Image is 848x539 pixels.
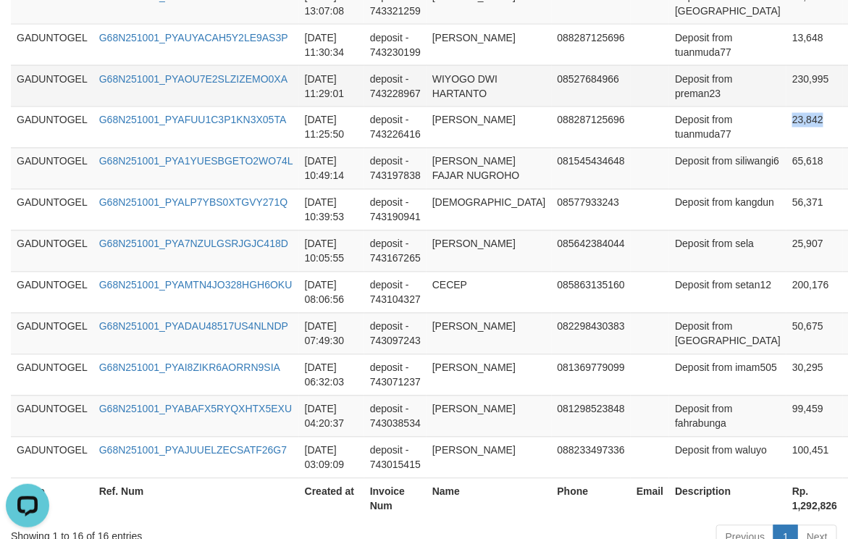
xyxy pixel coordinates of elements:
td: 25,907 [786,230,843,272]
a: G68N251001_PYAOU7E2SLZIZEMO0XA [99,73,287,85]
td: [PERSON_NAME] [427,354,552,396]
th: Name [427,478,552,519]
th: Description [669,478,786,519]
td: Deposit from tuanmuda77 [669,106,786,148]
td: deposit - 743015415 [364,437,427,478]
th: Created at [299,478,364,519]
td: 65,618 [786,148,843,189]
td: deposit - 743167265 [364,230,427,272]
td: [DATE] 04:20:37 [299,396,364,437]
td: [PERSON_NAME] FAJAR NUGROHO [427,148,552,189]
td: [PERSON_NAME] [427,396,552,437]
td: [DATE] 11:29:01 [299,65,364,106]
td: GADUNTOGEL [11,396,93,437]
td: [DATE] 10:49:14 [299,148,364,189]
td: GADUNTOGEL [11,106,93,148]
a: G68N251001_PYALP7YBS0XTGVY271Q [99,197,287,209]
td: 081298523848 [552,396,631,437]
a: G68N251001_PYAFUU1C3P1KN3X05TA [99,114,287,126]
td: GADUNTOGEL [11,189,93,230]
td: [DEMOGRAPHIC_DATA] [427,189,552,230]
td: 99,459 [786,396,843,437]
td: [DATE] 06:32:03 [299,354,364,396]
td: GADUNTOGEL [11,65,93,106]
td: GADUNTOGEL [11,272,93,313]
td: Deposit from [GEOGRAPHIC_DATA] [669,313,786,354]
td: deposit - 743038534 [364,396,427,437]
a: G68N251001_PYADAU48517US4NLNDP [99,321,288,333]
a: G68N251001_PYAUYACAH5Y2LE9AS3P [99,32,288,43]
td: 088287125696 [552,24,631,65]
td: [DATE] 07:49:30 [299,313,364,354]
td: Deposit from sela [669,230,786,272]
td: [PERSON_NAME] [427,106,552,148]
td: 200,176 [786,272,843,313]
td: Deposit from fahrabunga [669,396,786,437]
td: Deposit from setan12 [669,272,786,313]
td: 08527684966 [552,65,631,106]
td: 085642384044 [552,230,631,272]
td: 088287125696 [552,106,631,148]
td: [DATE] 11:30:34 [299,24,364,65]
td: Deposit from waluyo [669,437,786,478]
td: [DATE] 10:39:53 [299,189,364,230]
td: 230,995 [786,65,843,106]
td: Deposit from preman23 [669,65,786,106]
td: deposit - 743226416 [364,106,427,148]
td: 56,371 [786,189,843,230]
td: [PERSON_NAME] [427,230,552,272]
th: Rp. 1,292,826 [786,478,843,519]
td: 082298430383 [552,313,631,354]
td: 13,648 [786,24,843,65]
td: 088233497336 [552,437,631,478]
td: WIYOGO DWI HARTANTO [427,65,552,106]
td: Deposit from siliwangi6 [669,148,786,189]
a: G68N251001_PYAMTN4JO328HGH6OKU [99,280,293,291]
th: Phone [552,478,631,519]
td: deposit - 743097243 [364,313,427,354]
td: GADUNTOGEL [11,230,93,272]
td: 081545434648 [552,148,631,189]
th: Invoice Num [364,478,427,519]
td: 085863135160 [552,272,631,313]
td: [PERSON_NAME] [427,437,552,478]
td: GADUNTOGEL [11,437,93,478]
td: GADUNTOGEL [11,24,93,65]
td: Deposit from imam505 [669,354,786,396]
td: Deposit from kangdun [669,189,786,230]
td: [DATE] 03:09:09 [299,437,364,478]
td: GADUNTOGEL [11,354,93,396]
td: deposit - 743228967 [364,65,427,106]
td: deposit - 743230199 [364,24,427,65]
a: G68N251001_PYABAFX5RYQXHTX5EXU [99,404,292,415]
td: GADUNTOGEL [11,313,93,354]
td: Deposit from tuanmuda77 [669,24,786,65]
td: CECEP [427,272,552,313]
button: Open LiveChat chat widget [6,6,49,49]
td: GADUNTOGEL [11,148,93,189]
td: deposit - 743197838 [364,148,427,189]
td: 08577933243 [552,189,631,230]
th: Email [631,478,669,519]
td: [PERSON_NAME] [427,313,552,354]
td: deposit - 743190941 [364,189,427,230]
td: 100,451 [786,437,843,478]
td: [DATE] 11:25:50 [299,106,364,148]
td: 30,295 [786,354,843,396]
a: G68N251001_PYAJUUELZECSATF26G7 [99,445,287,456]
td: 081369779099 [552,354,631,396]
a: G68N251001_PYA1YUESBGETO2WO74L [99,156,293,167]
td: 23,842 [786,106,843,148]
td: [DATE] 10:05:55 [299,230,364,272]
td: [DATE] 08:06:56 [299,272,364,313]
td: deposit - 743104327 [364,272,427,313]
a: G68N251001_PYAI8ZIKR6AORRN9SIA [99,362,280,374]
td: [PERSON_NAME] [427,24,552,65]
td: 50,675 [786,313,843,354]
a: G68N251001_PYA7NZULGSRJGJC418D [99,238,288,250]
th: Ref. Num [93,478,299,519]
td: deposit - 743071237 [364,354,427,396]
